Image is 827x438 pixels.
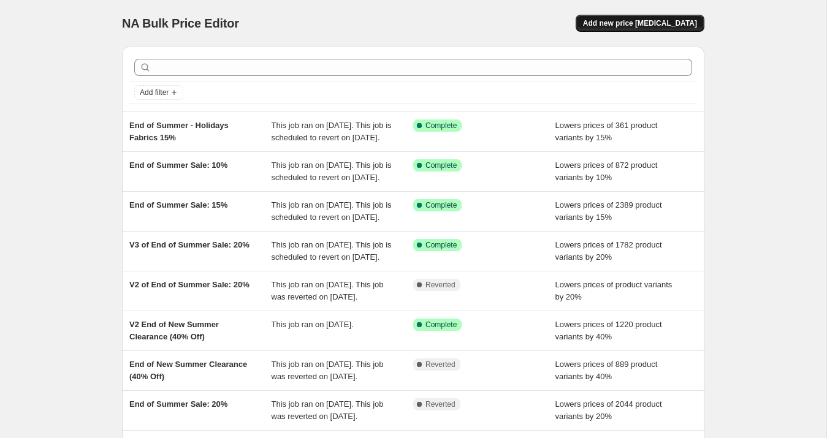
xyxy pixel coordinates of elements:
[272,121,392,142] span: This job ran on [DATE]. This job is scheduled to revert on [DATE].
[129,200,227,210] span: End of Summer Sale: 15%
[272,360,384,381] span: This job ran on [DATE]. This job was reverted on [DATE].
[555,399,662,421] span: Lowers prices of 2044 product variants by 20%
[583,18,697,28] span: Add new price [MEDICAL_DATA]
[134,85,183,100] button: Add filter
[555,240,662,262] span: Lowers prices of 1782 product variants by 20%
[272,160,392,182] span: This job ran on [DATE]. This job is scheduled to revert on [DATE].
[555,360,658,381] span: Lowers prices of 889 product variants by 40%
[272,240,392,262] span: This job ran on [DATE]. This job is scheduled to revert on [DATE].
[129,320,219,341] span: V2 End of New Summer Clearance (40% Off)
[122,17,239,30] span: NA Bulk Price Editor
[272,320,354,329] span: This job ran on [DATE].
[555,320,662,341] span: Lowers prices of 1220 product variants by 40%
[272,399,384,421] span: This job ran on [DATE]. This job was reverted on [DATE].
[555,200,662,222] span: Lowers prices of 2389 product variants by 15%
[272,200,392,222] span: This job ran on [DATE]. This job is scheduled to revert on [DATE].
[129,280,250,289] span: V2 of End of Summer Sale: 20%
[555,121,658,142] span: Lowers prices of 361 product variants by 15%
[425,320,457,330] span: Complete
[425,280,455,290] span: Reverted
[425,399,455,409] span: Reverted
[425,240,457,250] span: Complete
[425,360,455,369] span: Reverted
[576,15,704,32] button: Add new price [MEDICAL_DATA]
[555,280,673,301] span: Lowers prices of product variants by 20%
[129,360,247,381] span: End of New Summer Clearance (40% Off)
[425,200,457,210] span: Complete
[129,399,227,409] span: End of Summer Sale: 20%
[555,160,658,182] span: Lowers prices of 872 product variants by 10%
[129,240,250,249] span: V3 of End of Summer Sale: 20%
[425,160,457,170] span: Complete
[129,160,227,170] span: End of Summer Sale: 10%
[140,88,169,97] span: Add filter
[425,121,457,130] span: Complete
[129,121,229,142] span: End of Summer - Holidays Fabrics 15%
[272,280,384,301] span: This job ran on [DATE]. This job was reverted on [DATE].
